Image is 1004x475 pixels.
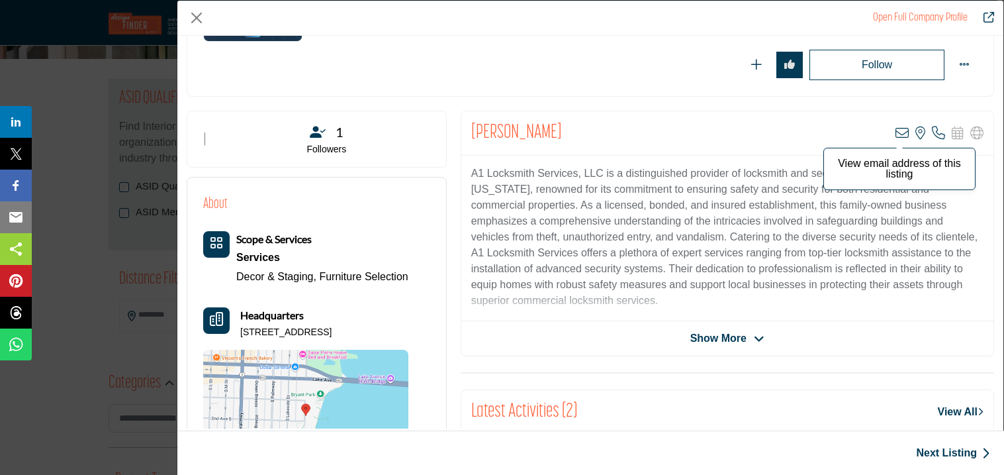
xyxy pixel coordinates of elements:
[690,331,747,346] span: Show More
[873,13,968,23] a: Redirect to andrea-vernazza
[743,52,770,78] button: Redirect to login page
[236,233,312,245] b: Scope & Services
[187,8,206,28] button: Close
[203,231,230,258] button: Category Icon
[336,122,343,142] span: 1
[471,121,562,145] h2: Andrea Vernazza
[471,400,577,424] h2: Latest Activities (2)
[916,445,990,461] a: Next Listing
[809,50,944,80] button: Redirect to login
[203,193,228,215] h2: About
[224,143,430,156] p: Followers
[776,52,803,78] button: Redirect to login page
[203,307,230,334] button: Headquarter icon
[240,326,332,339] p: [STREET_ADDRESS]
[471,318,983,461] p: Maintaining an unwavering dedication to service quality and adherence to the highest professional...
[951,52,978,78] button: More Options
[831,158,968,180] p: View email address of this listing
[236,248,408,268] a: Services
[319,271,408,282] a: Furniture Selection
[236,271,316,282] a: Decor & Staging,
[236,234,312,245] a: Scope & Services
[471,166,983,309] p: A1 Locksmith Services, LLC is a distinguished provider of locksmith and security solutions operat...
[938,404,983,420] a: View All
[240,307,304,323] b: Headquarters
[974,10,994,26] a: Redirect to andrea-vernazza
[236,248,408,268] div: Interior and exterior spaces including lighting, layouts, furnishings, accessories, artwork, land...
